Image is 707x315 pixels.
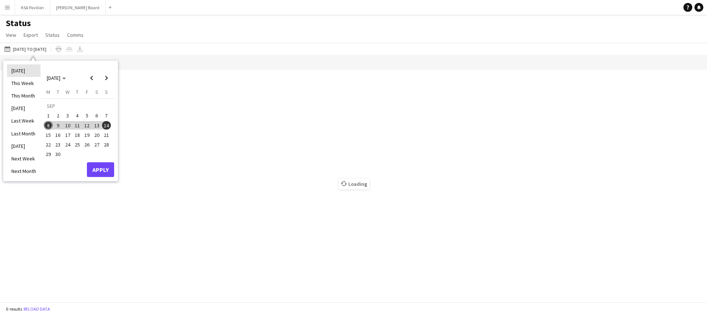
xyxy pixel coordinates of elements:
button: 30-09-2025 [53,149,63,159]
span: Status [45,32,60,38]
span: 11 [73,121,82,130]
span: 12 [82,121,91,130]
button: Next month [99,71,114,85]
li: This Month [7,89,41,102]
span: T [57,89,59,95]
span: 3 [63,112,72,120]
button: [PERSON_NAME] Board [50,0,106,15]
span: 28 [102,140,111,149]
span: 4 [73,112,82,120]
span: 1 [44,112,53,120]
li: Next Month [7,165,41,177]
button: 09-09-2025 [53,121,63,130]
span: 19 [82,131,91,139]
li: Last Month [7,127,41,140]
span: 24 [63,140,72,149]
span: 26 [82,140,91,149]
span: 30 [54,150,63,159]
span: 23 [54,140,63,149]
span: W [66,89,70,95]
li: Next Week [7,152,41,165]
span: S [105,89,108,95]
span: Comms [67,32,84,38]
span: Loading [339,178,369,190]
li: [DATE] [7,102,41,114]
li: [DATE] [7,140,41,152]
button: Reload data [22,305,52,313]
button: KSA Pavilion [15,0,50,15]
button: 19-09-2025 [82,130,92,140]
span: 25 [73,140,82,149]
a: Status [42,30,63,40]
button: 18-09-2025 [73,130,82,140]
button: 17-09-2025 [63,130,73,140]
span: 13 [92,121,101,130]
span: 5 [82,112,91,120]
span: T [76,89,78,95]
button: 07-09-2025 [102,111,111,120]
span: F [86,89,88,95]
span: 29 [44,150,53,159]
span: 2 [54,112,63,120]
button: 28-09-2025 [102,140,111,149]
span: 6 [92,112,101,120]
li: This Week [7,77,41,89]
button: 15-09-2025 [43,130,53,140]
li: [DATE] [7,64,41,77]
span: Export [24,32,38,38]
button: 14-09-2025 [102,121,111,130]
span: [DATE] [47,75,60,81]
button: 20-09-2025 [92,130,101,140]
button: 08-09-2025 [43,121,53,130]
span: 21 [102,131,111,139]
span: 8 [44,121,53,130]
button: 02-09-2025 [53,111,63,120]
span: View [6,32,16,38]
button: [DATE] to [DATE] [3,45,48,53]
button: 26-09-2025 [82,140,92,149]
span: 20 [92,131,101,139]
button: 21-09-2025 [102,130,111,140]
button: 25-09-2025 [73,140,82,149]
span: 7 [102,112,111,120]
button: 12-09-2025 [82,121,92,130]
a: View [3,30,19,40]
button: 11-09-2025 [73,121,82,130]
button: 27-09-2025 [92,140,101,149]
button: 23-09-2025 [53,140,63,149]
button: 03-09-2025 [63,111,73,120]
button: Choose month and year [44,71,69,85]
span: S [95,89,98,95]
button: 10-09-2025 [63,121,73,130]
span: 22 [44,140,53,149]
a: Comms [64,30,87,40]
span: 14 [102,121,111,130]
button: 05-09-2025 [82,111,92,120]
button: 04-09-2025 [73,111,82,120]
span: 18 [73,131,82,139]
button: 06-09-2025 [92,111,101,120]
button: Previous month [84,71,99,85]
span: 16 [54,131,63,139]
button: 22-09-2025 [43,140,53,149]
button: 29-09-2025 [43,149,53,159]
button: 16-09-2025 [53,130,63,140]
button: Apply [87,162,114,177]
li: Last Week [7,114,41,127]
span: 15 [44,131,53,139]
span: 10 [63,121,72,130]
button: 13-09-2025 [92,121,101,130]
a: Export [21,30,41,40]
span: 9 [54,121,63,130]
span: 17 [63,131,72,139]
span: M [46,89,50,95]
button: 01-09-2025 [43,111,53,120]
span: 27 [92,140,101,149]
button: 24-09-2025 [63,140,73,149]
td: SEP [43,101,111,111]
